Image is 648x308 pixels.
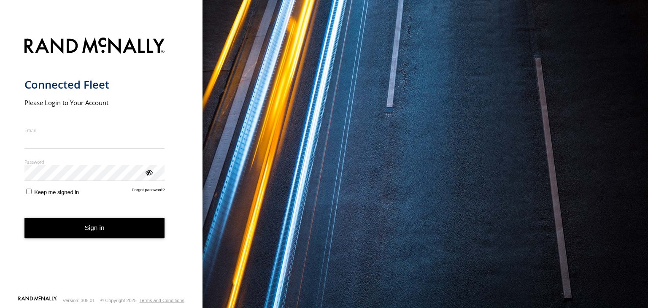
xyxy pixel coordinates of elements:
[100,298,184,303] div: © Copyright 2025 -
[24,78,165,92] h1: Connected Fleet
[24,127,165,133] label: Email
[24,36,165,57] img: Rand McNally
[63,298,95,303] div: Version: 308.01
[24,98,165,107] h2: Please Login to Your Account
[26,189,32,194] input: Keep me signed in
[132,187,165,195] a: Forgot password?
[140,298,184,303] a: Terms and Conditions
[34,189,79,195] span: Keep me signed in
[18,296,57,305] a: Visit our Website
[144,168,153,176] div: ViewPassword
[24,32,178,295] form: main
[24,159,165,165] label: Password
[24,218,165,238] button: Sign in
